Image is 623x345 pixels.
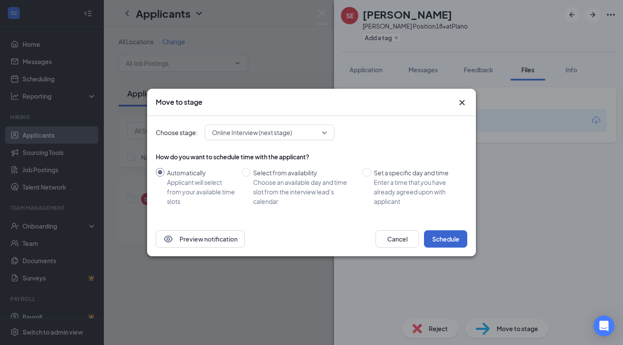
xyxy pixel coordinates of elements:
[156,230,245,248] button: EyePreview notification
[424,230,467,248] button: Schedule
[457,97,467,108] button: Close
[163,234,173,244] svg: Eye
[594,316,614,336] div: Open Intercom Messenger
[253,177,356,206] div: Choose an available day and time slot from the interview lead’s calendar
[212,126,292,139] span: Online Interview (next stage)
[156,152,467,161] div: How do you want to schedule time with the applicant?
[374,168,460,177] div: Set a specific day and time
[167,168,235,177] div: Automatically
[457,97,467,108] svg: Cross
[156,128,198,137] span: Choose stage:
[376,230,419,248] button: Cancel
[374,177,460,206] div: Enter a time that you have already agreed upon with applicant
[167,177,235,206] div: Applicant will select from your available time slots
[253,168,356,177] div: Select from availability
[156,97,202,107] h3: Move to stage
